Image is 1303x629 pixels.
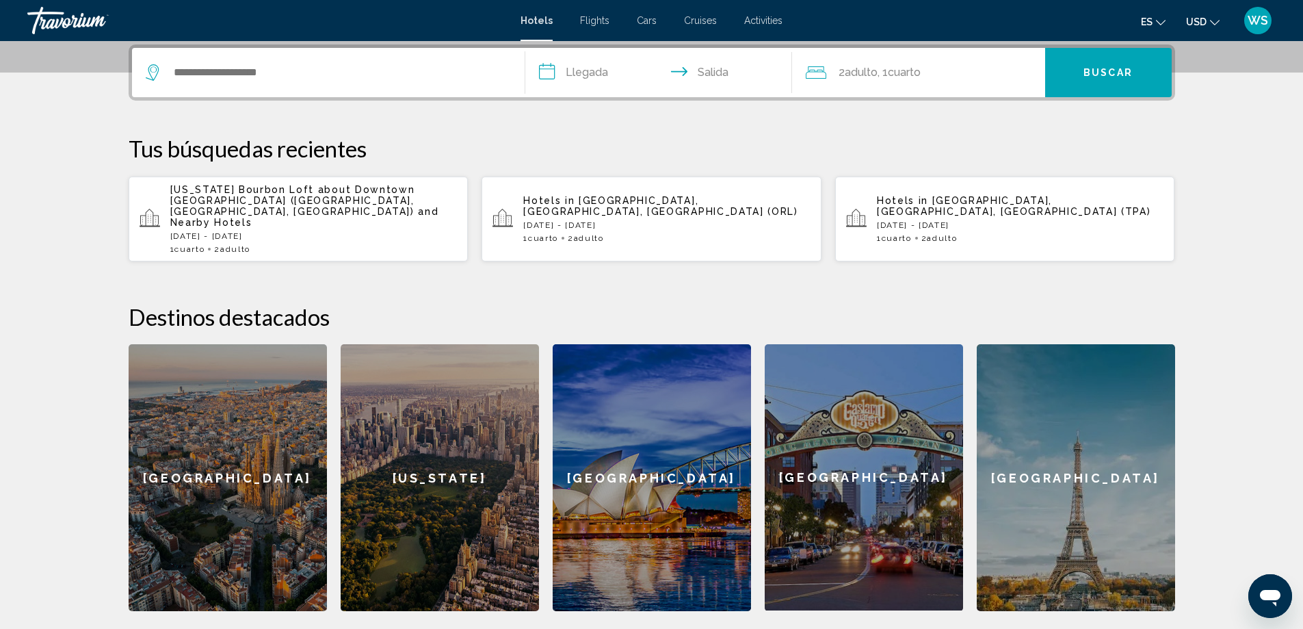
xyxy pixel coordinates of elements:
[765,344,963,611] div: [GEOGRAPHIC_DATA]
[877,220,1164,230] p: [DATE] - [DATE]
[684,15,717,26] a: Cruises
[553,344,751,611] a: [GEOGRAPHIC_DATA]
[523,220,811,230] p: [DATE] - [DATE]
[877,195,1151,217] span: [GEOGRAPHIC_DATA], [GEOGRAPHIC_DATA], [GEOGRAPHIC_DATA] (TPA)
[927,233,957,243] span: Adulto
[835,176,1175,262] button: Hotels in [GEOGRAPHIC_DATA], [GEOGRAPHIC_DATA], [GEOGRAPHIC_DATA] (TPA)[DATE] - [DATE]1Cuarto2Adulto
[174,244,205,254] span: Cuarto
[482,176,821,262] button: Hotels in [GEOGRAPHIC_DATA], [GEOGRAPHIC_DATA], [GEOGRAPHIC_DATA] (ORL)[DATE] - [DATE]1Cuarto2Adulto
[845,66,878,79] span: Adulto
[170,231,458,241] p: [DATE] - [DATE]
[792,48,1045,97] button: Travelers: 2 adults, 0 children
[1186,16,1207,27] span: USD
[765,344,963,611] a: [GEOGRAPHIC_DATA]
[523,233,558,243] span: 1
[1186,12,1220,31] button: Change currency
[528,233,558,243] span: Cuarto
[170,184,415,217] span: [US_STATE] Bourbon Loft about Downtown [GEOGRAPHIC_DATA] ([GEOGRAPHIC_DATA], [GEOGRAPHIC_DATA], [...
[521,15,553,26] a: Hotels
[170,206,439,228] span: and Nearby Hotels
[877,195,928,206] span: Hotels in
[574,233,604,243] span: Adulto
[921,233,958,243] span: 2
[129,303,1175,331] h2: Destinos destacados
[888,66,921,79] span: Cuarto
[882,233,912,243] span: Cuarto
[27,7,507,34] a: Travorium
[1045,48,1172,97] button: Buscar
[977,344,1175,611] a: [GEOGRAPHIC_DATA]
[214,244,250,254] span: 2
[637,15,657,26] a: Cars
[1083,68,1133,79] span: Buscar
[525,48,792,97] button: Check in and out dates
[1141,16,1153,27] span: es
[878,63,921,82] span: , 1
[568,233,604,243] span: 2
[1248,14,1268,27] span: WS
[1240,6,1276,35] button: User Menu
[129,135,1175,162] p: Tus búsquedas recientes
[523,195,575,206] span: Hotels in
[341,344,539,611] a: [US_STATE]
[877,233,912,243] span: 1
[129,344,327,611] a: [GEOGRAPHIC_DATA]
[1141,12,1166,31] button: Change language
[129,176,469,262] button: [US_STATE] Bourbon Loft about Downtown [GEOGRAPHIC_DATA] ([GEOGRAPHIC_DATA], [GEOGRAPHIC_DATA], [...
[580,15,609,26] a: Flights
[523,195,798,217] span: [GEOGRAPHIC_DATA], [GEOGRAPHIC_DATA], [GEOGRAPHIC_DATA] (ORL)
[839,63,878,82] span: 2
[220,244,250,254] span: Adulto
[1248,574,1292,618] iframe: Botón para iniciar la ventana de mensajería
[132,48,1172,97] div: Search widget
[170,244,205,254] span: 1
[744,15,782,26] a: Activities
